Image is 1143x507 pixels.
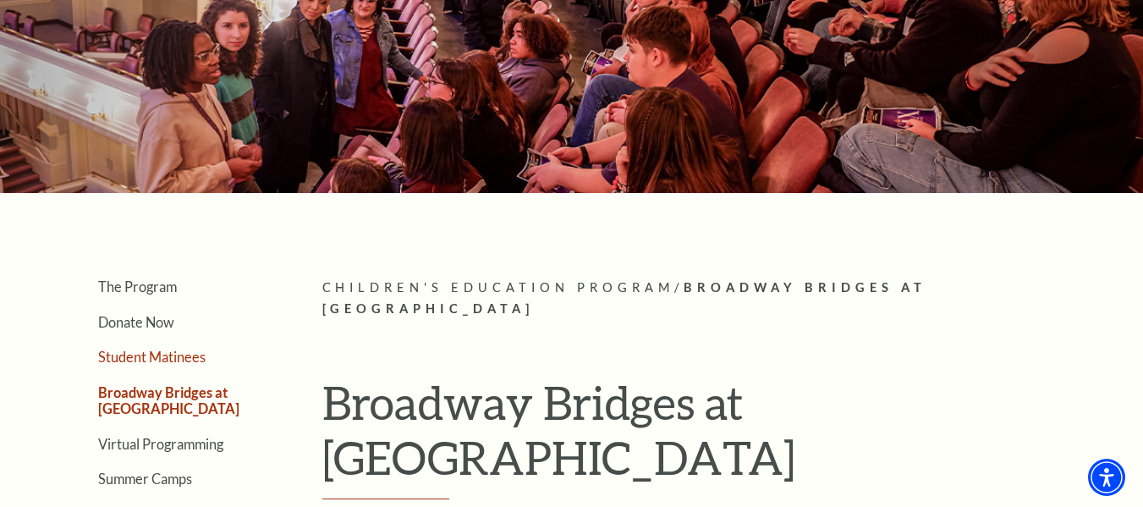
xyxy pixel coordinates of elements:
[98,349,206,365] a: Student Matinees
[98,384,239,416] a: Broadway Bridges at [GEOGRAPHIC_DATA]
[322,278,1096,320] p: /
[98,471,192,487] a: Summer Camps
[98,314,174,330] a: Donate Now
[98,436,223,452] a: Virtual Programming
[322,375,1096,499] h1: Broadway Bridges at [GEOGRAPHIC_DATA]
[1088,459,1125,496] div: Accessibility Menu
[322,280,675,295] span: Children's Education Program
[98,278,177,295] a: The Program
